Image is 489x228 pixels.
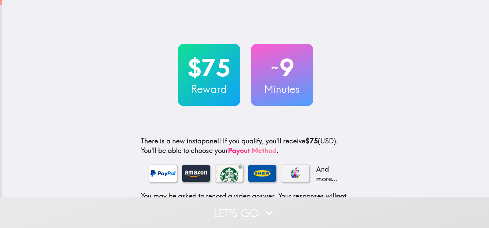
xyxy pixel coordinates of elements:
p: If you qualify, you'll receive (USD) . You'll be able to choose your . [141,136,350,155]
span: There is a new instapanel! [141,137,221,145]
span: ~ [270,57,280,78]
a: Payout Method [228,146,277,155]
h3: Reward [178,82,240,96]
h2: 9 [251,54,313,82]
h2: $75 [178,54,240,82]
p: And more... [314,164,342,184]
h3: Minutes [251,82,313,96]
b: $75 [305,137,318,145]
